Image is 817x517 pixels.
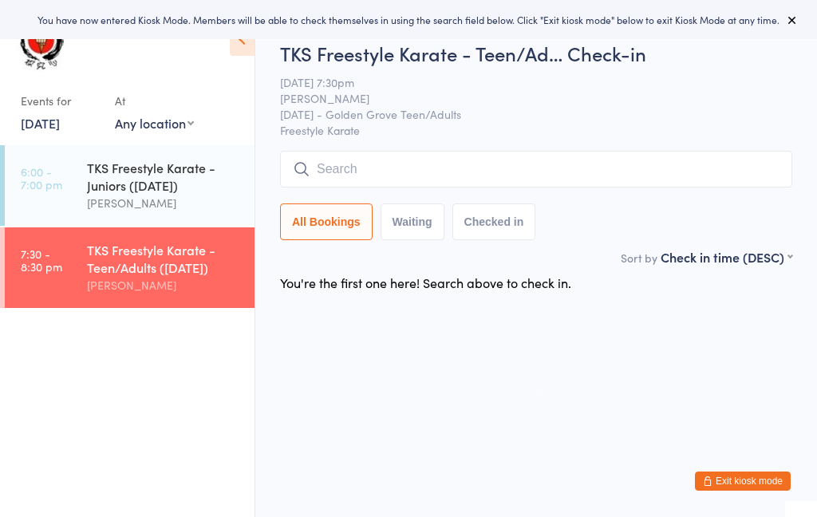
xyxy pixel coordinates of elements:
h2: TKS Freestyle Karate - Teen/Ad… Check-in [280,40,792,66]
div: You're the first one here! Search above to check in. [280,274,571,291]
div: TKS Freestyle Karate - Teen/Adults ([DATE]) [87,241,241,276]
button: Waiting [381,203,444,240]
input: Search [280,151,792,187]
div: Check in time (DESC) [661,248,792,266]
a: 7:30 -8:30 pmTKS Freestyle Karate - Teen/Adults ([DATE])[PERSON_NAME] [5,227,255,308]
div: [PERSON_NAME] [87,276,241,294]
div: TKS Freestyle Karate - Juniors ([DATE]) [87,159,241,194]
div: [PERSON_NAME] [87,194,241,212]
div: You have now entered Kiosk Mode. Members will be able to check themselves in using the search fie... [26,13,791,26]
div: Any location [115,114,194,132]
span: [DATE] - Golden Grove Teen/Adults [280,106,768,122]
time: 6:00 - 7:00 pm [21,165,62,191]
span: [DATE] 7:30pm [280,74,768,90]
a: 6:00 -7:00 pmTKS Freestyle Karate - Juniors ([DATE])[PERSON_NAME] [5,145,255,226]
span: Freestyle Karate [280,122,792,138]
a: [DATE] [21,114,60,132]
div: Events for [21,88,99,114]
div: At [115,88,194,114]
label: Sort by [621,250,657,266]
img: Tan Kyu Shin Martial Arts [16,12,68,72]
time: 7:30 - 8:30 pm [21,247,62,273]
span: [PERSON_NAME] [280,90,768,106]
button: All Bookings [280,203,373,240]
button: Exit kiosk mode [695,472,791,491]
button: Checked in [452,203,536,240]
